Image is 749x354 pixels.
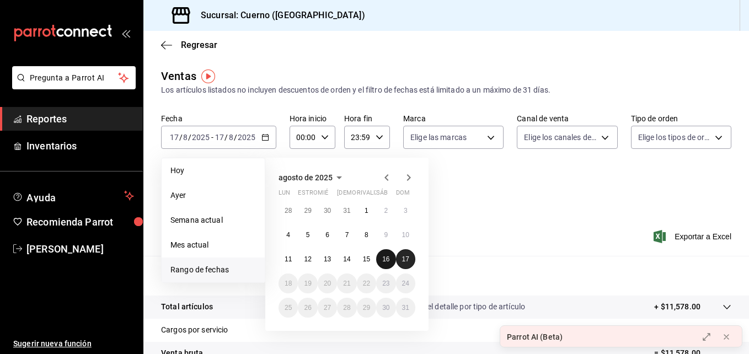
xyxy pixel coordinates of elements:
abbr: sábado [376,189,388,201]
abbr: jueves [337,189,402,201]
span: Mes actual [170,239,256,251]
button: 16 de agosto de 2025 [376,249,395,269]
abbr: 21 de agosto de 2025 [343,280,350,287]
abbr: 30 de julio de 2025 [324,207,331,214]
button: Regresar [161,40,217,50]
button: 28 de agosto de 2025 [337,298,356,318]
span: Hoy [170,165,256,176]
input: -- [183,133,188,142]
button: 8 de agosto de 2025 [357,225,376,245]
p: Cargos por servicio [161,324,228,336]
input: -- [169,133,179,142]
button: 18 de agosto de 2025 [279,273,298,293]
abbr: 29 de agosto de 2025 [363,304,370,312]
abbr: 28 de agosto de 2025 [343,304,350,312]
button: 31 de julio de 2025 [337,201,356,221]
button: 19 de agosto de 2025 [298,273,317,293]
label: Hora fin [344,115,390,122]
abbr: 9 de agosto de 2025 [384,231,388,239]
abbr: 14 de agosto de 2025 [343,255,350,263]
button: 20 de agosto de 2025 [318,273,337,293]
span: / [234,133,237,142]
p: + $11,578.00 [654,301,700,313]
button: 15 de agosto de 2025 [357,249,376,269]
label: Canal de venta [517,115,617,122]
abbr: 10 de agosto de 2025 [402,231,409,239]
abbr: 8 de agosto de 2025 [365,231,368,239]
abbr: domingo [396,189,410,201]
button: 23 de agosto de 2025 [376,273,395,293]
abbr: 16 de agosto de 2025 [382,255,389,263]
abbr: 3 de agosto de 2025 [404,207,408,214]
button: 4 de agosto de 2025 [279,225,298,245]
button: 30 de agosto de 2025 [376,298,395,318]
abbr: 30 de agosto de 2025 [382,304,389,312]
span: Ayuda [26,189,120,202]
div: Los artículos listados no incluyen descuentos de orden y el filtro de fechas está limitado a un m... [161,84,731,96]
font: Recomienda Parrot [26,216,113,228]
abbr: 26 de agosto de 2025 [304,304,311,312]
abbr: 17 de agosto de 2025 [402,255,409,263]
span: / [179,133,183,142]
abbr: 28 de julio de 2025 [285,207,292,214]
label: Fecha [161,115,276,122]
input: -- [228,133,234,142]
span: agosto de 2025 [279,173,333,182]
span: / [224,133,228,142]
abbr: 25 de agosto de 2025 [285,304,292,312]
button: 7 de agosto de 2025 [337,225,356,245]
img: Marcador de información sobre herramientas [201,69,215,83]
font: Inventarios [26,140,77,152]
span: / [188,133,191,142]
span: Ayer [170,190,256,201]
font: Exportar a Excel [675,232,731,241]
button: 10 de agosto de 2025 [396,225,415,245]
abbr: 29 de julio de 2025 [304,207,311,214]
span: Elige los canales de venta [524,132,597,143]
button: 5 de agosto de 2025 [298,225,317,245]
abbr: martes [298,189,333,201]
abbr: 31 de agosto de 2025 [402,304,409,312]
button: 14 de agosto de 2025 [337,249,356,269]
button: 17 de agosto de 2025 [396,249,415,269]
button: 3 de agosto de 2025 [396,201,415,221]
button: 25 de agosto de 2025 [279,298,298,318]
a: Pregunta a Parrot AI [8,80,136,92]
abbr: 5 de agosto de 2025 [306,231,310,239]
abbr: 31 de julio de 2025 [343,207,350,214]
p: Total artículos [161,301,213,313]
div: Ventas [161,68,196,84]
input: -- [215,133,224,142]
button: 22 de agosto de 2025 [357,273,376,293]
label: Hora inicio [290,115,335,122]
span: Rango de fechas [170,264,256,276]
input: ---- [237,133,256,142]
label: Marca [403,115,504,122]
span: Elige las marcas [410,132,467,143]
abbr: 18 de agosto de 2025 [285,280,292,287]
button: 21 de agosto de 2025 [337,273,356,293]
input: ---- [191,133,210,142]
font: [PERSON_NAME] [26,243,104,255]
button: 2 de agosto de 2025 [376,201,395,221]
abbr: 23 de agosto de 2025 [382,280,389,287]
span: Regresar [181,40,217,50]
span: Semana actual [170,214,256,226]
button: 9 de agosto de 2025 [376,225,395,245]
button: 24 de agosto de 2025 [396,273,415,293]
button: 29 de julio de 2025 [298,201,317,221]
button: Pregunta a Parrot AI [12,66,136,89]
abbr: 7 de agosto de 2025 [345,231,349,239]
button: 28 de julio de 2025 [279,201,298,221]
abbr: 11 de agosto de 2025 [285,255,292,263]
span: - [211,133,213,142]
button: open_drawer_menu [121,29,130,37]
button: 1 de agosto de 2025 [357,201,376,221]
abbr: miércoles [318,189,328,201]
button: 27 de agosto de 2025 [318,298,337,318]
span: Elige los tipos de orden [638,132,711,143]
abbr: 22 de agosto de 2025 [363,280,370,287]
abbr: 6 de agosto de 2025 [325,231,329,239]
h3: Sucursal: Cuerno ([GEOGRAPHIC_DATA]) [192,9,365,22]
